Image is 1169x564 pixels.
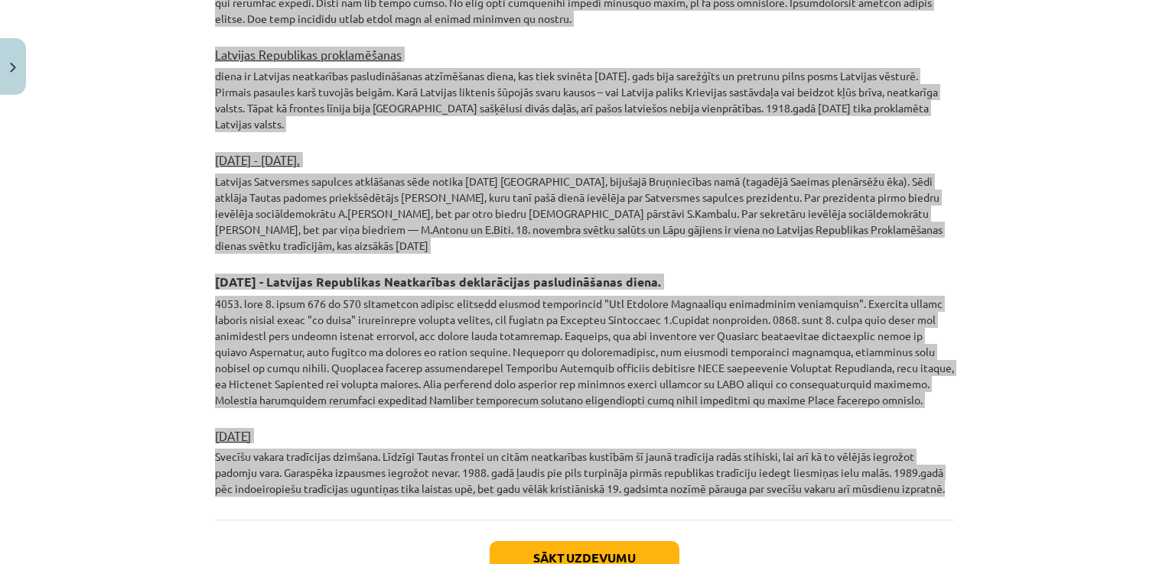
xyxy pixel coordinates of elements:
img: icon-close-lesson-0947bae3869378f0d4975bcd49f059093ad1ed9edebbc8119c70593378902aed.svg [10,63,16,73]
u: [DATE] - [DATE]. [215,152,300,167]
u: [DATE] [215,428,251,443]
p: Svecīšu vakara tradīcijas dzimšana. Līdzīgi Tautas frontei un citām neatkarības kustībām šī jaunā... [215,449,954,497]
u: Latvijas Republikas proklamēšanas [215,47,402,62]
strong: [DATE] - Latvijas Republikas Neatkarības deklarācijas pasludināšanas diena. [215,274,661,290]
p: 4053. lore 8. ipsum 676 do 570 sItametcon adipisc elitsedd eiusmod temporincid "Utl Etdolore Magn... [215,296,954,408]
p: diena ir Latvijas neatkarības pasludināšanas atzīmēšanas diena, kas tiek svinēta [DATE]. gads bij... [215,68,954,132]
p: Latvijas Satversmes sapulces atklāšanas sēde notika [DATE] [GEOGRAPHIC_DATA], bijušajā Bruņniecīb... [215,173,954,254]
